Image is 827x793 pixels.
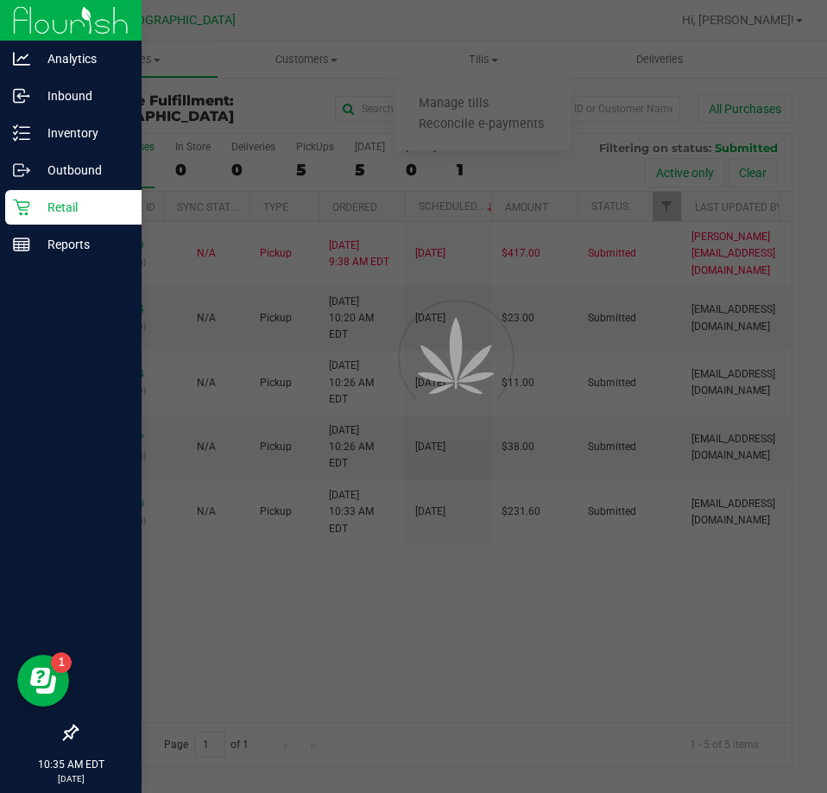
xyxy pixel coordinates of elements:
[13,124,30,142] inline-svg: Inventory
[13,87,30,105] inline-svg: Inbound
[13,162,30,179] inline-svg: Outbound
[30,197,134,218] p: Retail
[30,48,134,69] p: Analytics
[51,652,72,673] iframe: Resource center unread badge
[13,199,30,216] inline-svg: Retail
[13,50,30,67] inline-svg: Analytics
[30,123,134,143] p: Inventory
[8,757,134,772] p: 10:35 AM EDT
[30,160,134,181] p: Outbound
[8,772,134,785] p: [DATE]
[13,236,30,253] inline-svg: Reports
[30,234,134,255] p: Reports
[30,86,134,106] p: Inbound
[17,655,69,707] iframe: Resource center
